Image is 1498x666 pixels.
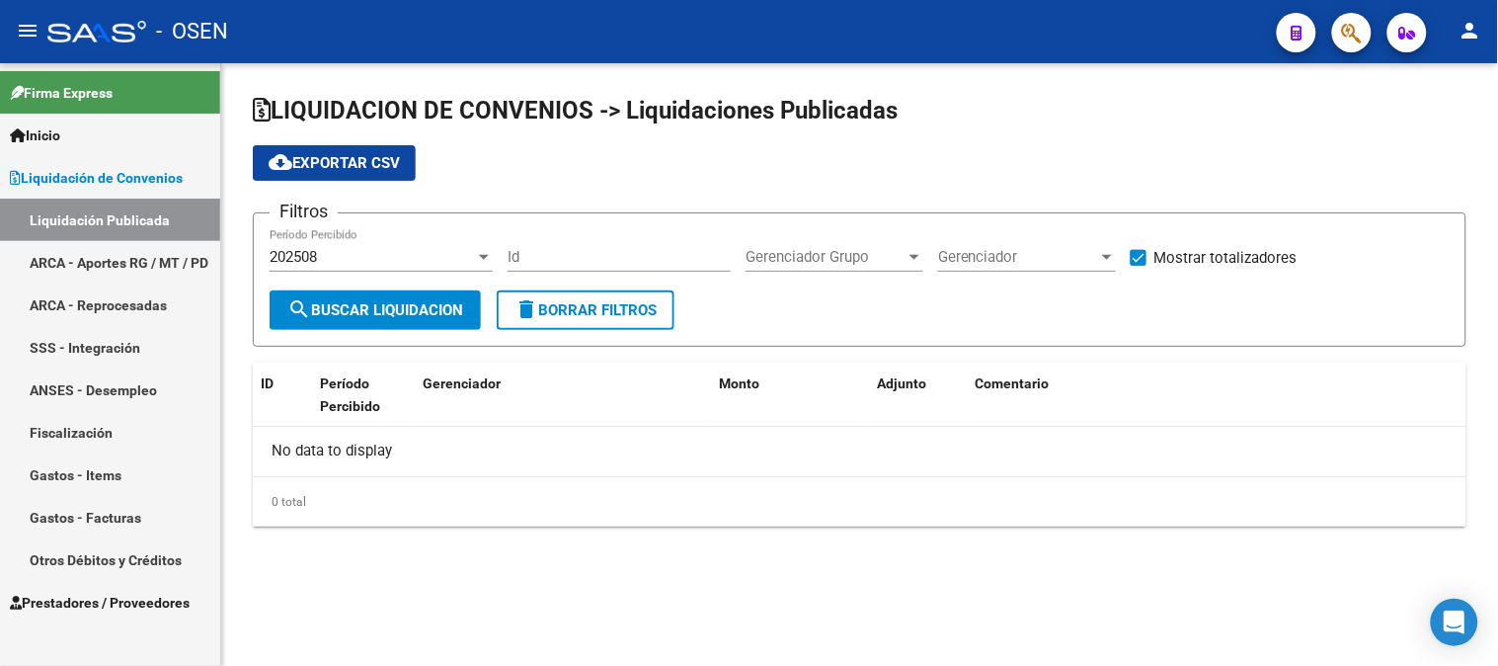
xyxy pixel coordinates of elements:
[746,248,906,266] span: Gerenciador Grupo
[423,375,501,391] span: Gerenciador
[10,82,113,104] span: Firma Express
[270,291,481,330] button: Buscar Liquidacion
[968,363,1466,450] datatable-header-cell: Comentario
[719,375,759,391] span: Monto
[156,10,228,53] span: - OSEN
[10,592,190,614] span: Prestadores / Proveedores
[938,248,1098,266] span: Gerenciador
[497,291,674,330] button: Borrar Filtros
[270,198,338,225] h3: Filtros
[1459,19,1482,42] mat-icon: person
[10,125,60,146] span: Inicio
[514,297,538,321] mat-icon: delete
[253,145,416,181] button: Exportar CSV
[269,154,400,172] span: Exportar CSV
[976,375,1050,391] span: Comentario
[269,150,292,174] mat-icon: cloud_download
[711,363,869,450] datatable-header-cell: Monto
[253,427,1466,476] div: No data to display
[253,363,312,450] datatable-header-cell: ID
[270,248,317,266] span: 202508
[320,375,380,414] span: Período Percibido
[287,301,463,319] span: Buscar Liquidacion
[415,363,711,450] datatable-header-cell: Gerenciador
[10,167,183,189] span: Liquidación de Convenios
[877,375,926,391] span: Adjunto
[869,363,968,450] datatable-header-cell: Adjunto
[253,97,898,125] span: LIQUIDACION DE CONVENIOS -> Liquidaciones Publicadas
[261,375,274,391] span: ID
[312,363,386,450] datatable-header-cell: Período Percibido
[16,19,39,42] mat-icon: menu
[253,477,1466,527] div: 0 total
[514,301,657,319] span: Borrar Filtros
[1431,599,1478,646] div: Open Intercom Messenger
[287,297,311,321] mat-icon: search
[1154,246,1298,270] span: Mostrar totalizadores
